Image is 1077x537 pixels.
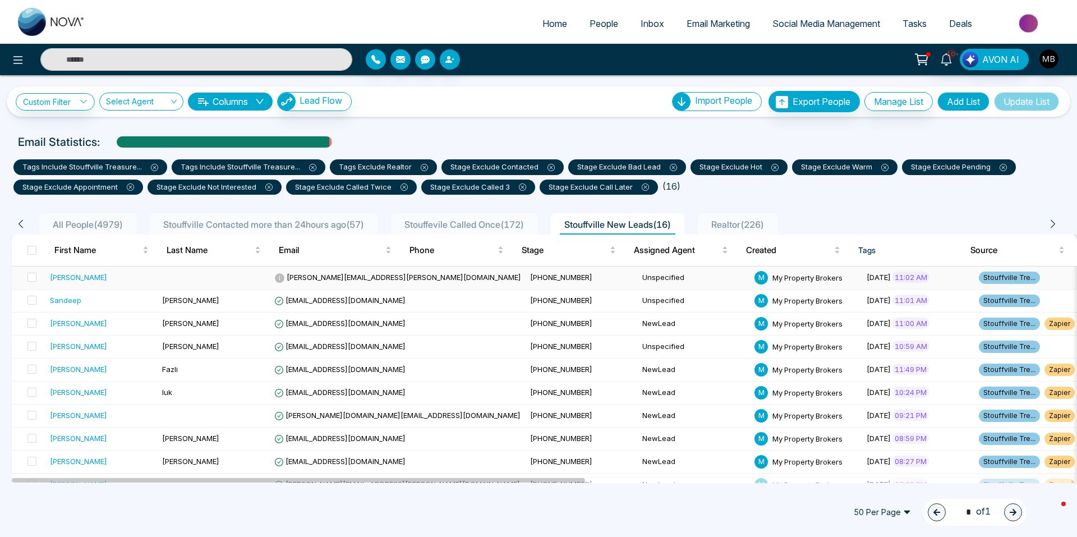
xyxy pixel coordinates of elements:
span: All People ( 4979 ) [48,219,127,230]
span: [DATE] [867,342,891,351]
span: [PHONE_NUMBER] [530,411,592,420]
span: Export People [793,96,850,107]
span: [PHONE_NUMBER] [530,296,592,305]
span: [PERSON_NAME] [162,434,219,443]
span: Zapier [1044,318,1075,330]
button: Manage List [864,92,933,111]
span: [PHONE_NUMBER] [530,457,592,466]
button: Export People [768,91,860,112]
button: Update List [994,92,1059,111]
span: M [754,363,768,377]
a: Social Media Management [761,13,891,34]
span: Email Marketing [687,18,750,29]
span: [PERSON_NAME] [162,296,219,305]
div: [PERSON_NAME] [50,456,107,467]
span: Stouffville Tre... [979,364,1040,376]
span: [DATE] [867,365,891,374]
th: First Name [45,235,158,266]
img: Market-place.gif [989,11,1070,36]
span: People [590,18,618,29]
a: People [578,13,629,34]
th: Phone [401,235,513,266]
span: 50 Per Page [846,503,919,521]
span: M [754,294,768,307]
span: M [754,386,768,400]
td: NewLead [638,474,750,497]
span: [DATE] [867,411,891,420]
p: tags exclude Realtor [339,162,428,173]
td: NewLead [638,428,750,451]
span: [PERSON_NAME] [162,319,219,328]
span: M [754,409,768,423]
p: stage exclude Appointment [22,182,134,193]
span: Stouffville Tre... [979,410,1040,422]
td: NewLead [638,359,750,382]
span: [PHONE_NUMBER] [530,365,592,374]
span: Stage [522,244,607,257]
td: NewLead [638,405,750,428]
span: 09:21 PM [892,410,929,421]
span: Last Name [167,244,252,257]
span: Email [279,244,383,257]
td: Unspecified [638,336,750,359]
span: [PHONE_NUMBER] [530,388,592,397]
span: [DATE] [867,434,891,443]
span: [EMAIL_ADDRESS][DOMAIN_NAME] [274,365,406,374]
a: Deals [938,13,983,34]
span: My Property Brokers [772,342,843,351]
td: NewLead [638,382,750,405]
span: [PHONE_NUMBER] [530,273,592,282]
span: [PHONE_NUMBER] [530,319,592,328]
span: AVON AI [982,53,1019,66]
span: [PHONE_NUMBER] [530,434,592,443]
a: Custom Filter [16,93,95,111]
p: stage exclude Hot [699,162,779,173]
div: [PERSON_NAME] [50,433,107,444]
span: M [754,340,768,354]
span: My Property Brokers [772,273,843,282]
td: NewLead [638,313,750,336]
p: tags include [22,162,158,173]
p: stage exclude Call Later [549,182,649,193]
img: User Avatar [1039,49,1058,68]
th: Tags [849,235,961,266]
span: Deals [949,18,972,29]
span: My Property Brokers [772,434,843,443]
span: 11:49 PM [892,364,929,375]
img: Nova CRM Logo [18,8,85,36]
span: Zapier [1044,433,1075,445]
span: Tasks [903,18,927,29]
span: [EMAIL_ADDRESS][DOMAIN_NAME] [274,342,406,351]
a: 10+ [933,49,960,68]
span: [DATE] [867,273,891,282]
button: Columnsdown [188,93,273,111]
p: tags include [181,162,316,173]
p: stage exclude Pending [911,162,1007,173]
p: stage exclude Warm [801,162,889,173]
span: [DATE] [867,296,891,305]
span: 11:01 AM [892,295,929,306]
span: [PERSON_NAME][DOMAIN_NAME][EMAIL_ADDRESS][DOMAIN_NAME] [274,411,521,420]
span: 10:59 AM [892,341,929,352]
span: 08:27 PM [892,456,929,467]
a: Email Marketing [675,13,761,34]
span: luk [162,388,172,397]
span: Assigned Agent [634,244,720,257]
span: Zapier [1044,387,1075,399]
div: [PERSON_NAME] [50,318,107,329]
span: My Property Brokers [772,411,843,420]
span: Zapier [1044,410,1075,422]
button: Lead Flow [277,92,352,111]
iframe: Intercom live chat [1039,499,1066,526]
span: My Property Brokers [772,457,843,466]
span: First Name [54,244,140,257]
span: Stouffville Treasure ... [69,162,142,171]
a: Inbox [629,13,675,34]
td: Unspecified [638,267,750,290]
span: M [754,432,768,446]
span: of 1 [959,504,991,520]
p: stage exclude Called Twice [295,182,408,193]
p: stage exclude Called 3 [430,182,526,193]
span: Source [970,244,1056,257]
span: [DATE] [867,388,891,397]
